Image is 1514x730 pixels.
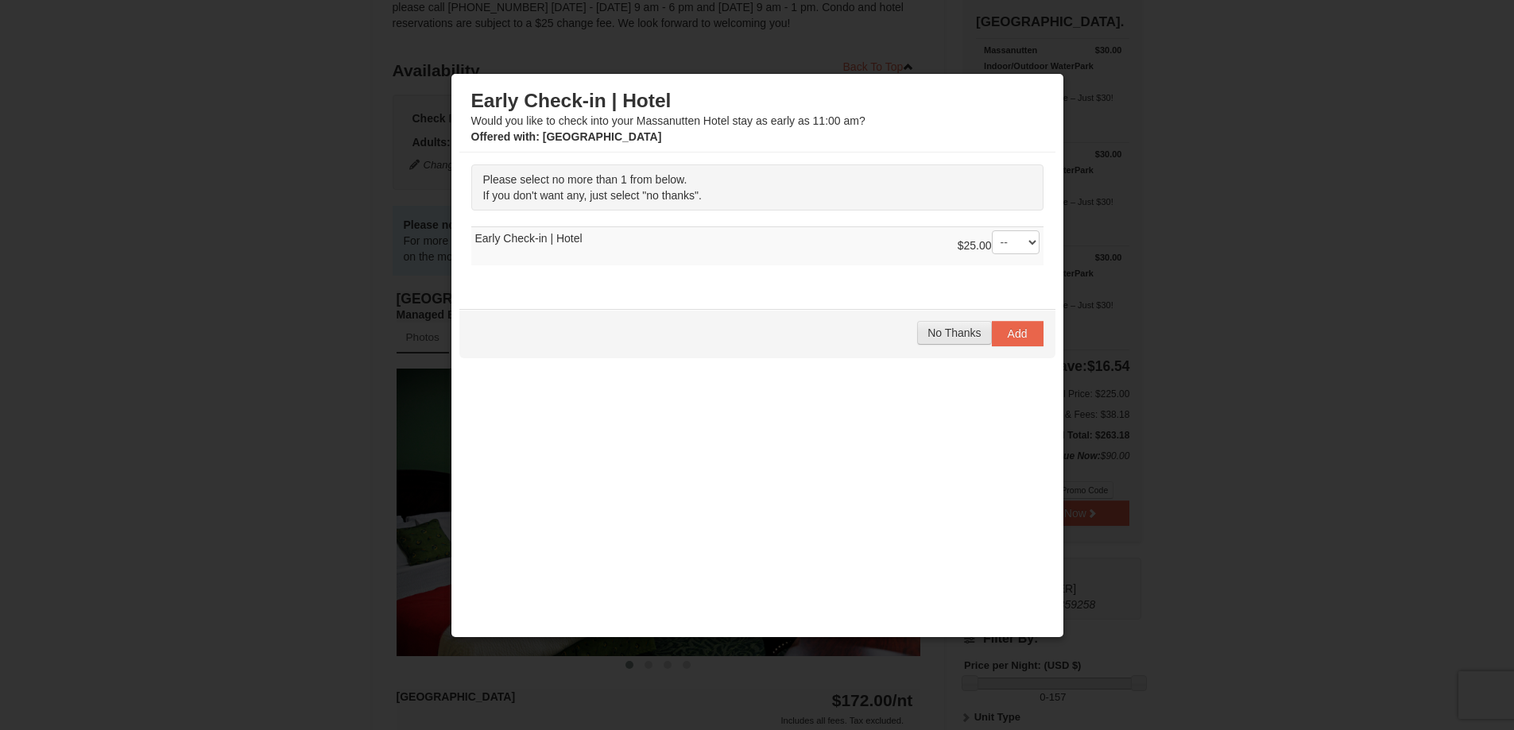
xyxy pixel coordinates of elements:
td: Early Check-in | Hotel [471,226,1044,265]
div: Would you like to check into your Massanutten Hotel stay as early as 11:00 am? [471,89,1044,145]
span: Offered with [471,130,536,143]
span: Please select no more than 1 from below. [483,173,687,186]
h3: Early Check-in | Hotel [471,89,1044,113]
span: Add [1008,327,1028,340]
div: $25.00 [958,230,1040,262]
span: No Thanks [927,326,981,339]
button: Add [992,321,1044,346]
span: If you don't want any, just select "no thanks". [483,189,702,202]
button: No Thanks [917,321,991,345]
strong: : [GEOGRAPHIC_DATA] [471,130,662,143]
